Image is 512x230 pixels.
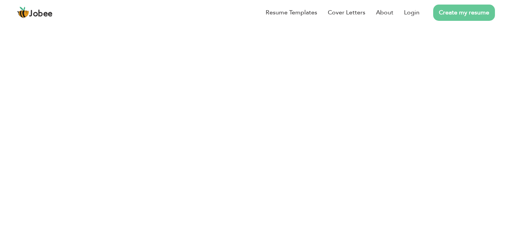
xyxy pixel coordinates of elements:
a: Cover Letters [328,8,365,17]
a: About [376,8,393,17]
span: Jobee [29,10,53,18]
a: Resume Templates [266,8,317,17]
a: Jobee [17,6,53,19]
img: jobee.io [17,6,29,19]
a: Login [404,8,420,17]
a: Create my resume [433,5,495,21]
